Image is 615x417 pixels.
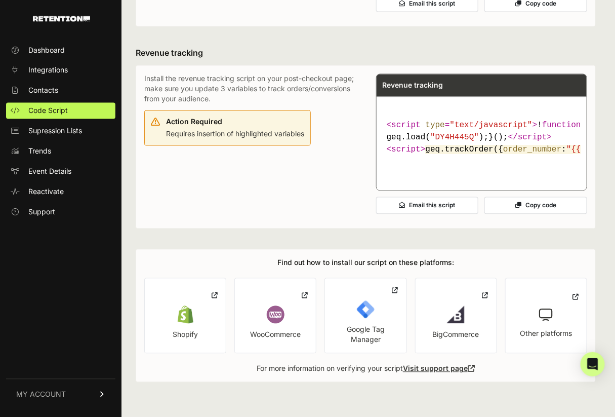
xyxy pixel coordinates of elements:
[505,278,587,354] a: Other platforms
[6,143,115,160] a: Trends
[173,330,198,340] div: Shopify
[250,330,301,340] div: WooCommerce
[6,103,115,119] a: Code Script
[391,121,421,130] span: script
[387,145,426,155] span: < >
[277,258,454,268] h3: Find out how to install our script on these platforms:
[234,278,316,354] a: WooCommerce
[16,390,66,400] span: MY ACCOUNT
[447,306,465,324] img: BigCommerce
[28,86,58,96] span: Contacts
[542,121,591,130] span: ( )
[415,278,497,354] a: BigCommerce
[28,65,68,75] span: Integrations
[333,325,398,345] div: Google Tag Manager
[403,364,475,373] a: Visit support page
[387,121,538,130] span: < = >
[28,167,71,177] span: Event Details
[425,121,444,130] span: type
[520,329,572,339] div: Other platforms
[28,207,55,217] span: Support
[144,74,356,104] p: Install the revenue tracking script on your post-checkout page; make sure you update 3 variables ...
[377,74,587,97] div: Revenue tracking
[28,126,82,136] span: Supression Lists
[484,197,587,214] button: Copy code
[503,145,561,155] span: order_number
[6,204,115,220] a: Support
[6,62,115,79] a: Integrations
[6,123,115,139] a: Supression Lists
[376,197,479,214] button: Email this script
[6,184,115,200] a: Reactivate
[33,16,90,22] img: Retention.com
[177,306,194,324] img: Shopify
[391,145,421,155] span: script
[449,121,532,130] span: "text/javascript"
[433,330,479,340] div: BigCommerce
[542,121,581,130] span: function
[6,42,115,58] a: Dashboard
[166,115,304,139] div: Requires insertion of highlighted variables
[430,133,479,142] span: "DY4H445Q"
[267,306,284,324] img: Wordpress
[581,352,605,376] div: Open Intercom Messenger
[6,379,115,410] a: MY ACCOUNT
[28,45,65,55] span: Dashboard
[136,47,596,59] h3: Revenue tracking
[257,364,475,374] p: For more information on verifying your script
[518,133,547,142] span: script
[357,301,375,319] img: Google Tag Manager
[144,278,226,354] a: Shopify
[324,278,406,354] a: Google Tag Manager
[6,83,115,99] a: Contacts
[508,133,552,142] span: </ >
[28,146,51,157] span: Trends
[28,106,68,116] span: Code Script
[28,187,64,197] span: Reactivate
[6,164,115,180] a: Event Details
[166,117,304,127] div: Action Required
